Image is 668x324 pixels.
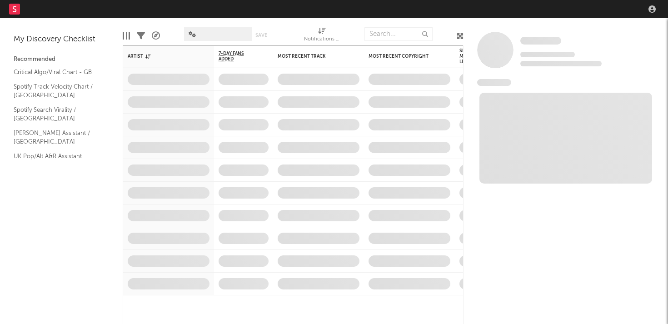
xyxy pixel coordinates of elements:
a: Critical Algo/Viral Chart - GB [14,67,100,77]
div: Recommended [14,54,109,65]
span: Tracking Since: [DATE] [520,52,575,57]
span: News Feed [477,79,511,86]
span: 7-Day Fans Added [219,51,255,62]
div: Notifications (Artist) [304,34,340,45]
div: Artist [128,54,196,59]
div: Edit Columns [123,23,130,49]
div: Filters [137,23,145,49]
a: Spotify Track Velocity Chart / [GEOGRAPHIC_DATA] [14,82,100,100]
div: My Discovery Checklist [14,34,109,45]
a: Some Artist [520,36,561,45]
a: [PERSON_NAME] Assistant / [GEOGRAPHIC_DATA] [14,128,100,147]
a: Spotify Search Virality / [GEOGRAPHIC_DATA] [14,105,100,124]
div: Spotify Monthly Listeners [459,48,491,65]
div: A&R Pipeline [152,23,160,49]
div: Notifications (Artist) [304,23,340,49]
div: Most Recent Track [278,54,346,59]
span: 0 fans last week [520,61,602,66]
button: Save [255,33,267,38]
span: Some Artist [520,37,561,45]
a: UK Pop/Alt A&R Assistant [14,151,100,161]
div: Most Recent Copyright [369,54,437,59]
input: Search... [364,27,433,41]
